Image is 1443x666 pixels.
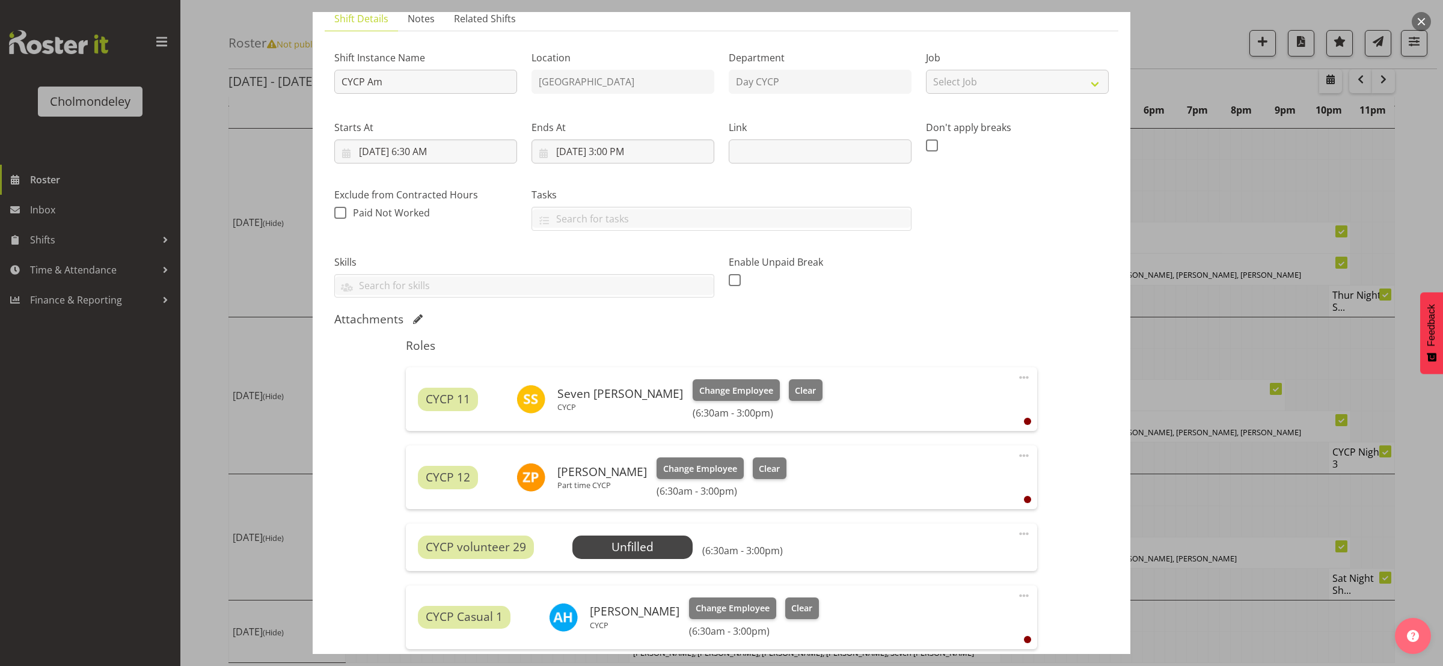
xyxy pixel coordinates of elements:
span: Paid Not Worked [353,206,430,219]
input: Search for skills [335,276,714,295]
span: Change Employee [699,384,773,397]
div: User is clocked out [1024,418,1031,425]
span: Feedback [1426,304,1437,346]
span: CYCP volunteer 29 [426,539,526,556]
label: Location [532,50,714,65]
h6: [PERSON_NAME] [590,605,679,618]
button: Change Employee [657,457,744,479]
button: Change Employee [689,597,776,619]
h6: [PERSON_NAME] [557,465,647,478]
label: Job [926,50,1109,65]
div: User is clocked out [1024,636,1031,643]
h6: Seven [PERSON_NAME] [557,387,683,400]
span: Change Employee [663,462,737,475]
h6: (6:30am - 3:00pm) [689,625,819,637]
span: CYCP 11 [426,391,470,408]
label: Link [729,120,911,135]
span: Clear [791,602,812,615]
img: zoe-palmer10907.jpg [516,463,545,492]
input: Click to select... [334,139,517,163]
p: CYCP [557,402,683,412]
span: Clear [795,384,816,397]
label: Exclude from Contracted Hours [334,188,517,202]
label: Ends At [532,120,714,135]
label: Shift Instance Name [334,50,517,65]
label: Enable Unpaid Break [729,255,911,269]
input: Click to select... [532,139,714,163]
p: Part time CYCP [557,480,647,490]
button: Change Employee [693,379,780,401]
h6: (6:30am - 3:00pm) [657,485,786,497]
input: Search for tasks [532,209,911,228]
span: Notes [408,11,435,26]
button: Clear [785,597,820,619]
span: Shift Details [334,11,388,26]
span: CYCP Casual 1 [426,608,503,626]
div: User is clocked out [1024,496,1031,503]
label: Tasks [532,188,911,202]
label: Starts At [334,120,517,135]
button: Clear [789,379,823,401]
img: help-xxl-2.png [1407,630,1419,642]
h5: Roles [406,338,1037,353]
label: Department [729,50,911,65]
span: Change Employee [696,602,770,615]
p: CYCP [590,620,679,630]
span: Related Shifts [454,11,516,26]
input: Shift Instance Name [334,70,517,94]
span: Clear [759,462,780,475]
img: alexzarn-harmer11855.jpg [549,603,578,632]
span: Unfilled [611,539,654,555]
h6: (6:30am - 3:00pm) [693,407,823,419]
img: seven-smalley11935.jpg [516,385,545,414]
button: Feedback - Show survey [1420,292,1443,374]
h5: Attachments [334,312,403,326]
label: Don't apply breaks [926,120,1109,135]
button: Clear [753,457,787,479]
h6: (6:30am - 3:00pm) [702,545,783,557]
span: CYCP 12 [426,469,470,486]
label: Skills [334,255,714,269]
